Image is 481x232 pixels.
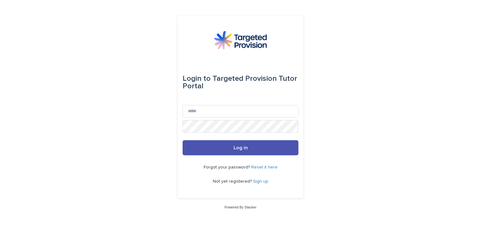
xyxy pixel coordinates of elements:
[234,145,248,150] span: Log in
[253,179,268,184] a: Sign up
[224,205,256,209] a: Powered By Stacker
[214,31,267,50] img: M5nRWzHhSzIhMunXDL62
[183,75,211,82] span: Login to
[251,165,278,169] a: Reset it here
[183,140,298,155] button: Log in
[204,165,251,169] span: Forgot your password?
[183,70,298,95] div: Targeted Provision Tutor Portal
[213,179,253,184] span: Not yet registered?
